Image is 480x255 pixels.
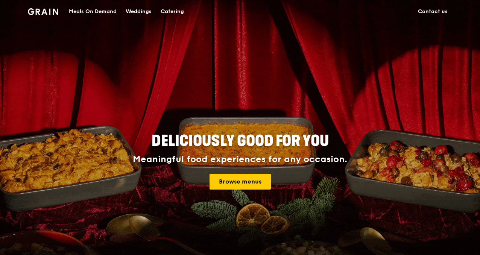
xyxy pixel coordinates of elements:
[126,0,152,23] div: Weddings
[156,0,188,23] a: Catering
[28,8,58,15] img: Grain
[413,0,452,23] a: Contact us
[69,0,117,23] div: Meals On Demand
[161,0,184,23] div: Catering
[210,174,271,190] a: Browse menus
[105,154,375,165] div: Meaningful food experiences for any occasion.
[121,0,156,23] a: Weddings
[152,132,329,150] span: Deliciously good for you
